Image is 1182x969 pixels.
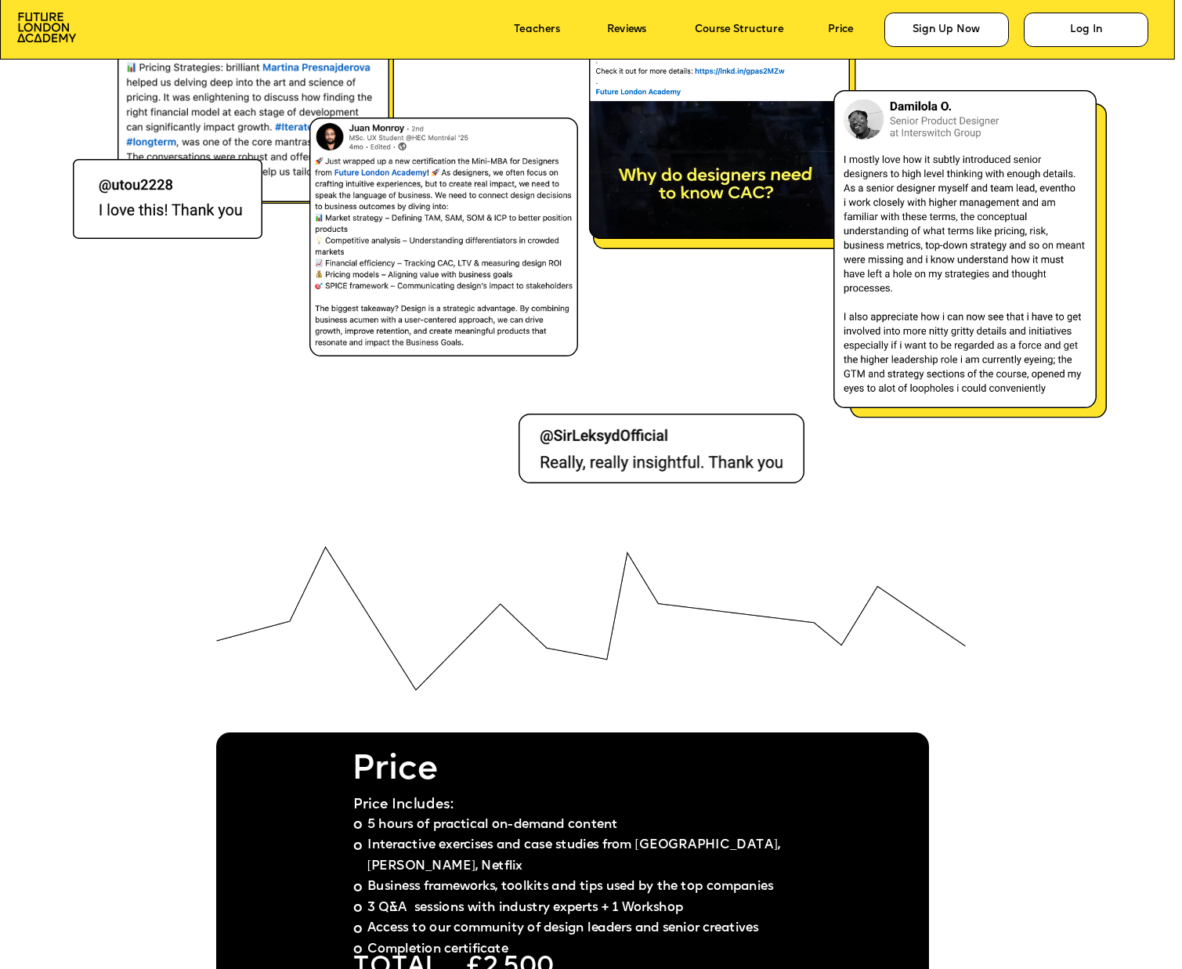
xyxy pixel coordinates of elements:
[353,798,454,812] span: Price Includes:
[607,24,646,36] a: Reviews
[216,546,967,692] img: image-63aa4f87-98a4-4560-a77e-2beed500bcd7.png
[367,840,784,873] span: Interactive exercises and case studies from [GEOGRAPHIC_DATA], [PERSON_NAME], Netflix
[828,24,853,36] a: Price
[695,24,783,36] a: Course Structure
[17,13,76,42] img: image-aac980e9-41de-4c2d-a048-f29dd30a0068.png
[367,819,618,831] span: 5 hours of practical on-demand content
[514,24,560,36] a: Teachers
[352,754,439,787] span: Price
[367,902,684,914] span: 3 Q&A sessions with industry experts + 1 Workshop
[367,923,759,935] span: Access to our community of design leaders and senior creatives
[367,881,774,894] span: Business frameworks, toolkits and tips used by the top companies
[367,943,508,956] span: Completion certificate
